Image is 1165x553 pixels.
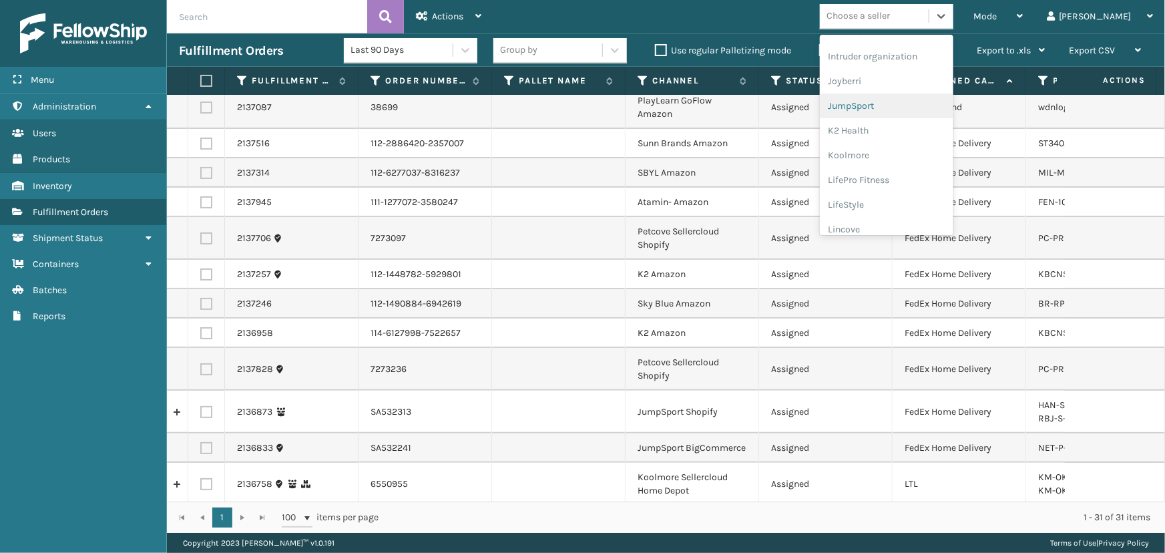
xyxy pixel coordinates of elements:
td: Assigned [759,433,893,463]
label: Fulfillment Order Id [252,75,332,87]
a: KM-OKS-HUBSIDE: 1 [1038,485,1121,496]
td: FedEx Home Delivery [893,260,1026,289]
label: Product SKU [1053,75,1134,87]
td: 111-1277072-3580247 [359,188,492,217]
a: 2137246 [237,297,272,311]
td: Assigned [759,391,893,433]
td: FedEx Home Delivery [893,188,1026,217]
p: Copyright 2023 [PERSON_NAME]™ v 1.0.191 [183,533,334,553]
label: Status [786,75,867,87]
a: 2137828 [237,363,273,376]
label: Channel [652,75,733,87]
a: 2137314 [237,166,270,180]
div: K2 Health [820,118,953,143]
div: JumpSport [820,94,953,118]
td: FedEx Ground [893,86,1026,129]
span: Actions [1061,69,1154,91]
td: FedEx Home Delivery [893,158,1026,188]
span: Containers [33,258,79,270]
td: 112-6277037-8316237 [359,158,492,188]
a: wdnlogsm [1038,102,1082,113]
td: JumpSport Shopify [626,391,759,433]
div: 1 - 31 of 31 items [398,511,1150,524]
a: KBCNSR8036-6 [1038,268,1105,280]
span: Administration [33,101,96,112]
span: items per page [282,508,379,528]
td: K2 Amazon [626,319,759,348]
td: FedEx Home Delivery [893,391,1026,433]
a: BR-RPDSPR-BLK [1038,298,1108,309]
label: Use regular Palletizing mode [655,45,791,56]
td: Petcove Sellercloud Shopify [626,217,759,260]
a: 2136833 [237,441,273,455]
span: Menu [31,74,54,85]
a: 2137257 [237,268,271,281]
div: LifePro Fitness [820,168,953,192]
td: FedEx Home Delivery [893,319,1026,348]
a: 2136958 [237,327,273,340]
td: Assigned [759,289,893,319]
td: K2 Amazon [626,260,759,289]
td: FedEx Home Delivery [893,348,1026,391]
span: Batches [33,285,67,296]
a: RBJ-S-20158-04: 1 [1038,413,1113,424]
a: NET-P-10469A [1038,442,1097,453]
div: Lincove [820,217,953,242]
a: FEN-106-CCT-BK [1038,196,1108,208]
span: Users [33,128,56,139]
td: SA532241 [359,433,492,463]
div: Group by [500,43,537,57]
td: PlayLearn GoFlow Amazon [626,86,759,129]
div: Intruder organization [820,44,953,69]
td: 7273097 [359,217,492,260]
span: Export CSV [1069,45,1115,56]
td: 38699 [359,86,492,129]
label: Order Number [385,75,466,87]
a: ST3402 [1038,138,1070,149]
a: Terms of Use [1050,538,1096,548]
a: HAN-S-21050-06: 1 [1038,399,1114,411]
span: 100 [282,511,302,524]
td: Assigned [759,129,893,158]
td: Assigned [759,463,893,506]
a: 2137516 [237,137,270,150]
td: 7273236 [359,348,492,391]
td: Sky Blue Amazon [626,289,759,319]
td: Assigned [759,188,893,217]
div: Joyberri [820,69,953,94]
span: Reports [33,311,65,322]
a: PC-PRRTKMX-GRY [1038,232,1116,244]
a: 2137087 [237,101,272,114]
div: LifeStyle [820,192,953,217]
a: MIL-MT-CLCF-10-T [1038,167,1114,178]
td: FedEx Home Delivery [893,433,1026,463]
a: KBCNSR8036-6 [1038,327,1105,339]
div: | [1050,533,1149,553]
td: FedEx Home Delivery [893,289,1026,319]
a: 2136758 [237,478,272,491]
td: Atamin- Amazon [626,188,759,217]
label: Assigned Carrier Service [919,75,1000,87]
span: Mode [973,11,997,22]
td: Assigned [759,348,893,391]
td: 114-6127998-7522657 [359,319,492,348]
td: 112-2886420-2357007 [359,129,492,158]
span: Fulfillment Orders [33,206,108,218]
td: Petcove Sellercloud Shopify [626,348,759,391]
td: 112-1490884-6942619 [359,289,492,319]
label: Pallet Name [519,75,600,87]
span: Export to .xls [977,45,1031,56]
a: Privacy Policy [1098,538,1149,548]
span: Actions [432,11,463,22]
h3: Fulfillment Orders [179,43,283,59]
td: Sunn Brands Amazon [626,129,759,158]
td: SBYL Amazon [626,158,759,188]
td: LTL [893,463,1026,506]
td: Assigned [759,86,893,129]
a: 2137945 [237,196,272,209]
span: Products [33,154,70,165]
a: 2137706 [237,232,271,245]
td: Assigned [759,158,893,188]
img: logo [20,13,147,53]
a: 2136873 [237,405,272,419]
